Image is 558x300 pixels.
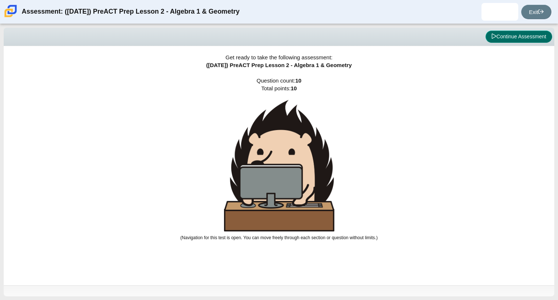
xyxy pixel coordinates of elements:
img: hedgehog-behind-computer-large.png [224,100,334,231]
b: 10 [291,85,297,91]
span: ([DATE]) PreACT Prep Lesson 2 - Algebra 1 & Geometry [206,62,352,68]
img: Carmen School of Science & Technology [3,3,18,19]
b: 10 [295,77,302,84]
a: Exit [521,5,551,19]
button: Continue Assessment [486,31,552,43]
span: Question count: Total points: [180,77,377,240]
div: Assessment: ([DATE]) PreACT Prep Lesson 2 - Algebra 1 & Geometry [22,3,239,21]
span: Get ready to take the following assessment: [225,54,333,60]
a: Carmen School of Science & Technology [3,14,18,20]
img: felipe.montes.Ylnpdr [494,6,506,18]
small: (Navigation for this test is open. You can move freely through each section or question without l... [180,235,377,240]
